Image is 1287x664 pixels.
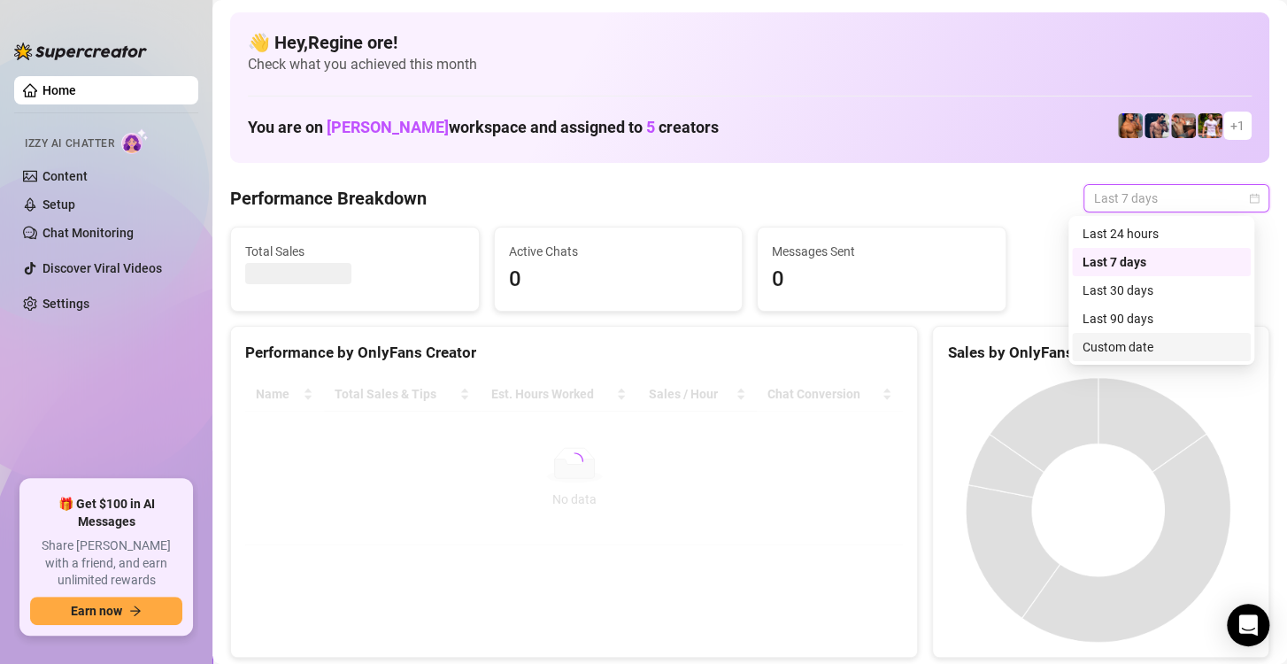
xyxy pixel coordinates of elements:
span: [PERSON_NAME] [327,118,449,136]
div: Last 7 days [1072,248,1251,276]
span: Check what you achieved this month [248,55,1252,74]
span: Messages Sent [772,242,991,261]
span: Last 7 days [1094,185,1259,212]
img: logo-BBDzfeDw.svg [14,42,147,60]
a: Setup [42,197,75,212]
a: Content [42,169,88,183]
a: Home [42,83,76,97]
span: Izzy AI Chatter [25,135,114,152]
button: Earn nowarrow-right [30,597,182,625]
span: arrow-right [129,605,142,617]
div: Last 90 days [1083,309,1240,328]
div: Custom date [1083,337,1240,357]
span: Active Chats [509,242,728,261]
span: Total Sales [245,242,465,261]
div: Last 7 days [1083,252,1240,272]
a: Discover Viral Videos [42,261,162,275]
div: Last 30 days [1072,276,1251,305]
span: 0 [509,263,728,297]
div: Performance by OnlyFans Creator [245,341,903,365]
div: Custom date [1072,333,1251,361]
img: Osvaldo [1171,113,1196,138]
a: Chat Monitoring [42,226,134,240]
div: Open Intercom Messenger [1227,604,1269,646]
h1: You are on workspace and assigned to creators [248,118,719,137]
span: 0 [772,263,991,297]
h4: 👋 Hey, Regine ore ! [248,30,1252,55]
a: Settings [42,297,89,311]
img: Hector [1198,113,1222,138]
img: AI Chatter [121,128,149,154]
span: loading [562,449,587,474]
h4: Performance Breakdown [230,186,427,211]
div: Sales by OnlyFans Creator [947,341,1254,365]
span: calendar [1249,193,1260,204]
img: Axel [1144,113,1169,138]
div: Last 24 hours [1083,224,1240,243]
img: JG [1118,113,1143,138]
span: 🎁 Get $100 in AI Messages [30,496,182,530]
div: Last 30 days [1083,281,1240,300]
div: Last 24 hours [1072,220,1251,248]
span: 5 [646,118,655,136]
span: Earn now [71,604,122,618]
div: Last 90 days [1072,305,1251,333]
span: + 1 [1230,116,1245,135]
span: Share [PERSON_NAME] with a friend, and earn unlimited rewards [30,537,182,590]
